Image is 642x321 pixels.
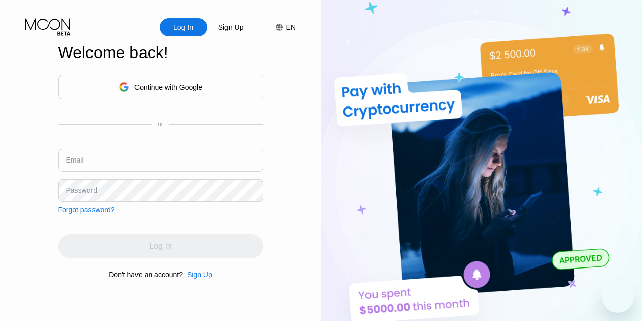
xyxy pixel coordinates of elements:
[66,156,84,164] div: Email
[58,75,263,99] div: Continue with Google
[158,121,163,128] div: or
[58,43,263,62] div: Welcome back!
[134,83,202,91] div: Continue with Google
[207,18,255,36] div: Sign Up
[160,18,207,36] div: Log In
[58,206,115,214] div: Forgot password?
[602,281,634,313] iframe: Button to launch messaging window
[265,18,296,36] div: EN
[183,271,212,279] div: Sign Up
[66,186,97,194] div: Password
[217,22,245,32] div: Sign Up
[172,22,194,32] div: Log In
[187,271,212,279] div: Sign Up
[286,23,296,31] div: EN
[109,271,183,279] div: Don't have an account?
